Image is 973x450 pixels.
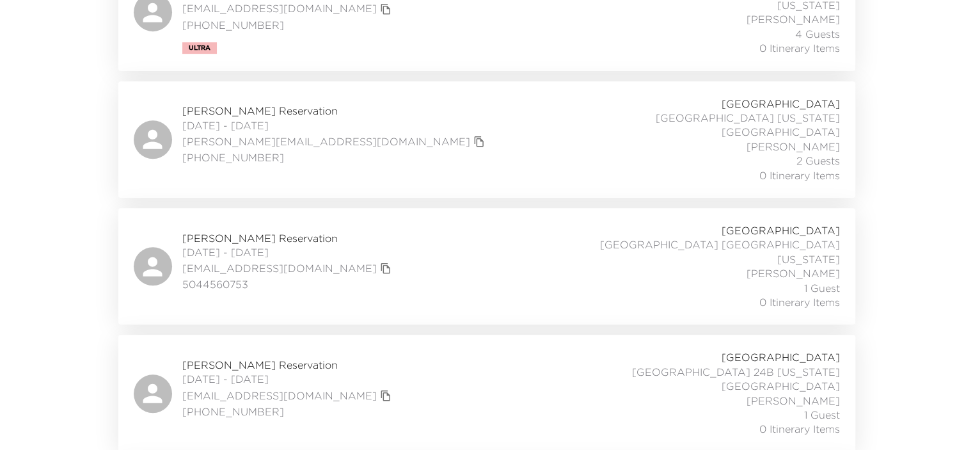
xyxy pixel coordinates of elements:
[796,154,840,168] span: 2 Guests
[747,394,840,408] span: [PERSON_NAME]
[118,208,855,325] a: [PERSON_NAME] Reservation[DATE] - [DATE][EMAIL_ADDRESS][DOMAIN_NAME]copy primary member email5044...
[759,41,840,55] span: 0 Itinerary Items
[182,104,488,118] span: [PERSON_NAME] Reservation
[377,259,395,277] button: copy primary member email
[722,223,840,237] span: [GEOGRAPHIC_DATA]
[557,237,840,266] span: [GEOGRAPHIC_DATA] [GEOGRAPHIC_DATA][US_STATE]
[722,350,840,364] span: [GEOGRAPHIC_DATA]
[470,133,488,150] button: copy primary member email
[182,1,377,15] a: [EMAIL_ADDRESS][DOMAIN_NAME]
[759,168,840,182] span: 0 Itinerary Items
[182,150,488,165] span: [PHONE_NUMBER]
[747,140,840,154] span: [PERSON_NAME]
[182,372,395,386] span: [DATE] - [DATE]
[747,266,840,280] span: [PERSON_NAME]
[759,422,840,436] span: 0 Itinerary Items
[182,358,395,372] span: [PERSON_NAME] Reservation
[182,245,395,259] span: [DATE] - [DATE]
[182,405,395,419] span: [PHONE_NUMBER]
[795,27,840,41] span: 4 Guests
[804,281,840,295] span: 1 Guest
[182,261,377,275] a: [EMAIL_ADDRESS][DOMAIN_NAME]
[722,97,840,111] span: [GEOGRAPHIC_DATA]
[377,387,395,405] button: copy primary member email
[182,134,470,149] a: [PERSON_NAME][EMAIL_ADDRESS][DOMAIN_NAME]
[804,408,840,422] span: 1 Guest
[182,389,377,403] a: [EMAIL_ADDRESS][DOMAIN_NAME]
[118,81,855,198] a: [PERSON_NAME] Reservation[DATE] - [DATE][PERSON_NAME][EMAIL_ADDRESS][DOMAIN_NAME]copy primary mem...
[182,277,395,291] span: 5044560753
[182,118,488,133] span: [DATE] - [DATE]
[557,111,840,140] span: [GEOGRAPHIC_DATA] [US_STATE][GEOGRAPHIC_DATA]
[182,231,395,245] span: [PERSON_NAME] Reservation
[557,365,840,394] span: [GEOGRAPHIC_DATA] 24B [US_STATE][GEOGRAPHIC_DATA]
[747,12,840,26] span: [PERSON_NAME]
[759,295,840,309] span: 0 Itinerary Items
[182,18,395,32] span: [PHONE_NUMBER]
[189,44,210,52] span: Ultra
